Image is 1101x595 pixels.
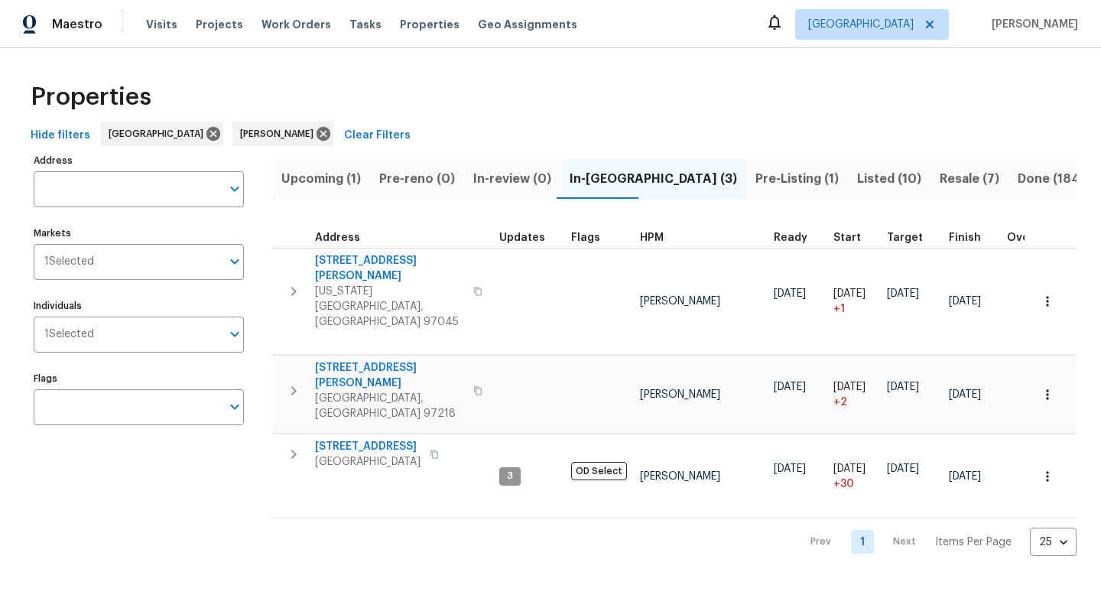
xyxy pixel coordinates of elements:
[196,17,243,32] span: Projects
[887,382,919,392] span: [DATE]
[281,168,361,190] span: Upcoming (1)
[315,232,360,243] span: Address
[34,229,244,238] label: Markets
[473,168,551,190] span: In-review (0)
[499,232,545,243] span: Updates
[315,284,464,330] span: [US_STATE][GEOGRAPHIC_DATA], [GEOGRAPHIC_DATA] 97045
[344,126,411,145] span: Clear Filters
[940,168,999,190] span: Resale (7)
[571,462,627,480] span: OD Select
[34,374,244,383] label: Flags
[34,156,244,165] label: Address
[640,389,720,400] span: [PERSON_NAME]
[224,251,245,272] button: Open
[31,126,90,145] span: Hide filters
[224,324,245,345] button: Open
[827,248,881,355] td: Project started 1 days late
[224,178,245,200] button: Open
[935,535,1012,550] p: Items Per Page
[774,463,806,474] span: [DATE]
[101,122,223,146] div: [GEOGRAPHIC_DATA]
[774,382,806,392] span: [DATE]
[833,288,866,299] span: [DATE]
[400,17,460,32] span: Properties
[34,301,244,311] label: Individuals
[986,17,1078,32] span: [PERSON_NAME]
[640,471,720,482] span: [PERSON_NAME]
[1018,168,1085,190] span: Done (184)
[501,470,519,483] span: 3
[857,168,921,190] span: Listed (10)
[833,382,866,392] span: [DATE]
[887,288,919,299] span: [DATE]
[640,232,664,243] span: HPM
[774,232,821,243] div: Earliest renovation start date (first business day after COE or Checkout)
[949,232,981,243] span: Finish
[833,301,845,317] span: + 1
[833,232,875,243] div: Actual renovation start date
[224,396,245,418] button: Open
[478,17,577,32] span: Geo Assignments
[31,89,151,105] span: Properties
[827,434,881,519] td: Project started 30 days late
[887,463,919,474] span: [DATE]
[833,232,861,243] span: Start
[109,126,209,141] span: [GEOGRAPHIC_DATA]
[1007,232,1047,243] span: Overall
[338,122,417,150] button: Clear Filters
[640,296,720,307] span: [PERSON_NAME]
[774,232,807,243] span: Ready
[887,232,937,243] div: Target renovation project end date
[1030,522,1077,562] div: 25
[315,253,464,284] span: [STREET_ADDRESS][PERSON_NAME]
[24,122,96,150] button: Hide filters
[774,288,806,299] span: [DATE]
[44,328,94,341] span: 1 Selected
[379,168,455,190] span: Pre-reno (0)
[808,17,914,32] span: [GEOGRAPHIC_DATA]
[949,389,981,400] span: [DATE]
[349,19,382,30] span: Tasks
[1007,232,1060,243] div: Days past target finish date
[232,122,333,146] div: [PERSON_NAME]
[315,454,421,470] span: [GEOGRAPHIC_DATA]
[52,17,102,32] span: Maestro
[146,17,177,32] span: Visits
[315,391,464,421] span: [GEOGRAPHIC_DATA], [GEOGRAPHIC_DATA] 97218
[571,232,600,243] span: Flags
[240,126,320,141] span: [PERSON_NAME]
[833,463,866,474] span: [DATE]
[949,296,981,307] span: [DATE]
[833,476,854,492] span: + 30
[315,360,464,391] span: [STREET_ADDRESS][PERSON_NAME]
[827,356,881,434] td: Project started 2 days late
[851,530,874,554] a: Goto page 1
[949,232,995,243] div: Projected renovation finish date
[833,395,847,410] span: + 2
[261,17,331,32] span: Work Orders
[755,168,839,190] span: Pre-Listing (1)
[44,255,94,268] span: 1 Selected
[796,528,1077,556] nav: Pagination Navigation
[315,439,421,454] span: [STREET_ADDRESS]
[570,168,737,190] span: In-[GEOGRAPHIC_DATA] (3)
[887,232,923,243] span: Target
[949,471,981,482] span: [DATE]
